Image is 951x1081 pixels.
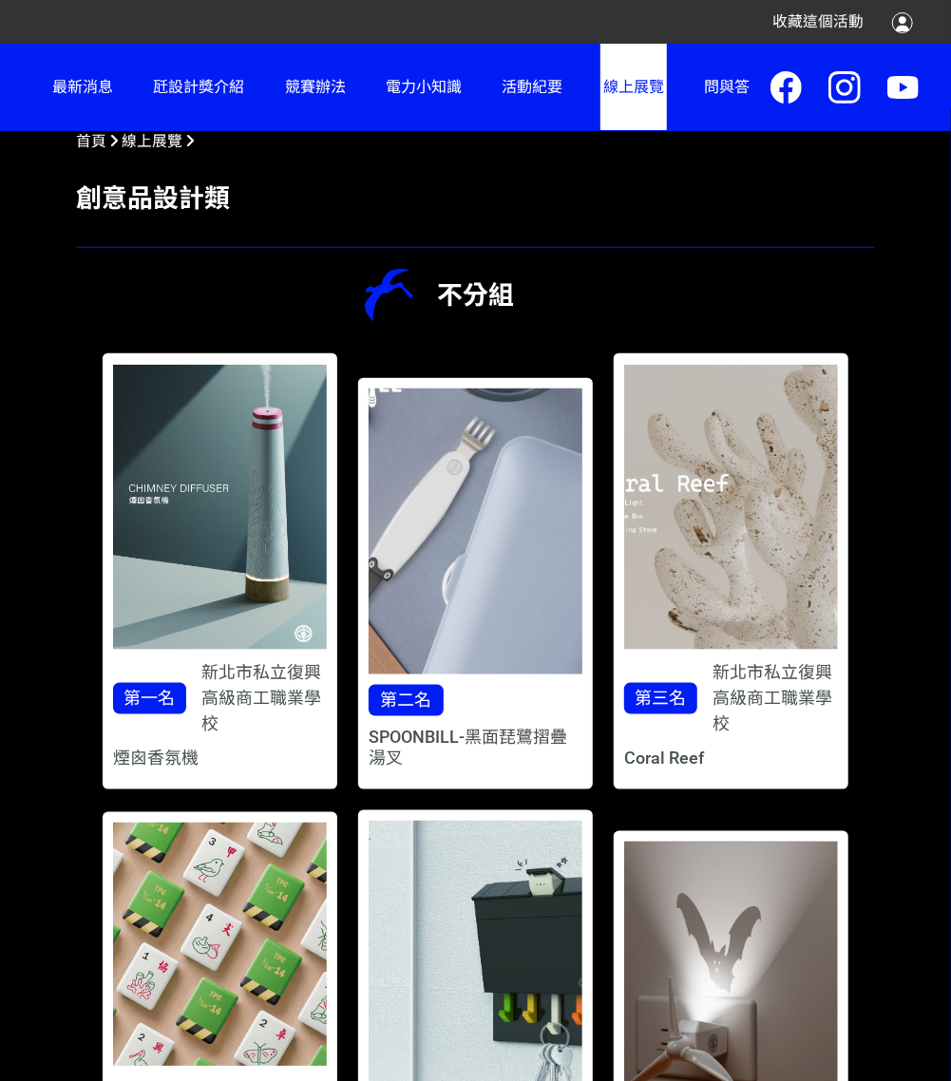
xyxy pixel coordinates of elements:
a: 首頁 [76,132,106,150]
span: 競賽辦法 [285,78,346,96]
img: Instagram [828,71,861,104]
a: 影音花絮 [483,136,581,169]
p: 第一名 [113,683,185,715]
h3: SPOONBILL-黑面琵鷺摺疊湯叉 [369,727,581,768]
p: 新北市私立復興高級商工職業學校 [201,660,326,737]
a: 瓩設計獎介紹 [150,44,248,130]
span: 創意品設計類 [76,183,230,214]
a: 第 23 屆 [584,136,683,169]
img: Facebook [770,71,803,103]
h3: Coral Reef [624,748,837,768]
p: 第二名 [369,685,443,717]
img: 煙囪香氛機 [113,365,326,650]
span: 活動紀要 [502,78,562,96]
h3: 煙囪香氛機 [113,748,326,768]
span: 收藏這個活動 [772,12,864,30]
a: 線上展覽 [122,132,182,150]
p: 新北市私立復興高級商工職業學校 [713,660,838,737]
img: SPOONBILL-黑面琵鷺摺疊湯叉 [337,346,615,716]
p: 第三名 [624,683,696,715]
a: SPOONBILL-黑面琵鷺摺疊湯叉 [369,389,581,673]
img: Youtube [887,76,920,99]
span: 不分組 [437,280,514,311]
img: Coral Reef [624,365,837,650]
a: 電力小知識 [383,44,466,130]
a: 最新消息 [48,44,116,130]
a: 問與答 [701,44,753,130]
span: 線上展覽 [603,78,664,96]
a: 評審陣容 [265,119,364,152]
